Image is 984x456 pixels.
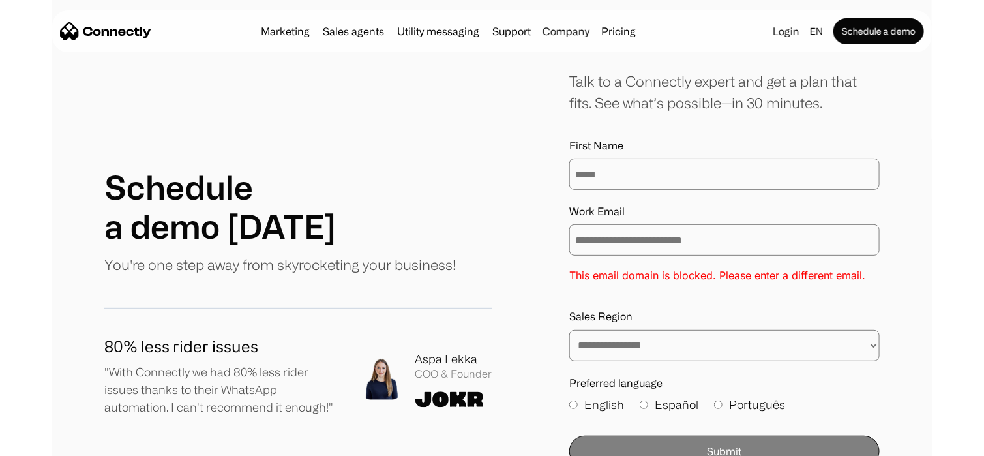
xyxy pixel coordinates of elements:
[318,26,389,37] a: Sales agents
[569,311,880,323] label: Sales Region
[415,350,492,368] div: Aspa Lekka
[714,396,785,414] label: Português
[60,22,151,41] a: home
[596,26,641,37] a: Pricing
[487,26,536,37] a: Support
[768,22,805,40] a: Login
[392,26,485,37] a: Utility messaging
[104,254,456,275] p: You're one step away from skyrocketing your business!
[104,363,337,416] p: "With Connectly we had 80% less rider issues thanks to their WhatsApp automation. I can't recomme...
[26,433,78,451] ul: Language list
[714,401,723,409] input: Português
[810,22,823,40] div: en
[569,205,880,218] label: Work Email
[415,368,492,380] div: COO & Founder
[569,377,880,389] label: Preferred language
[569,396,624,414] label: English
[569,401,578,409] input: English
[569,70,880,114] div: Talk to a Connectly expert and get a plan that fits. See what’s possible—in 30 minutes.
[833,18,924,44] a: Schedule a demo
[543,22,589,40] div: Company
[539,22,593,40] div: Company
[640,396,698,414] label: Español
[13,432,78,451] aside: Language selected: English
[640,401,648,409] input: Español
[104,168,336,246] h1: Schedule a demo [DATE]
[569,140,880,152] label: First Name
[805,22,831,40] div: en
[256,26,315,37] a: Marketing
[104,335,337,358] h1: 80% less rider issues
[569,266,880,284] p: This email domain is blocked. Please enter a different email.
